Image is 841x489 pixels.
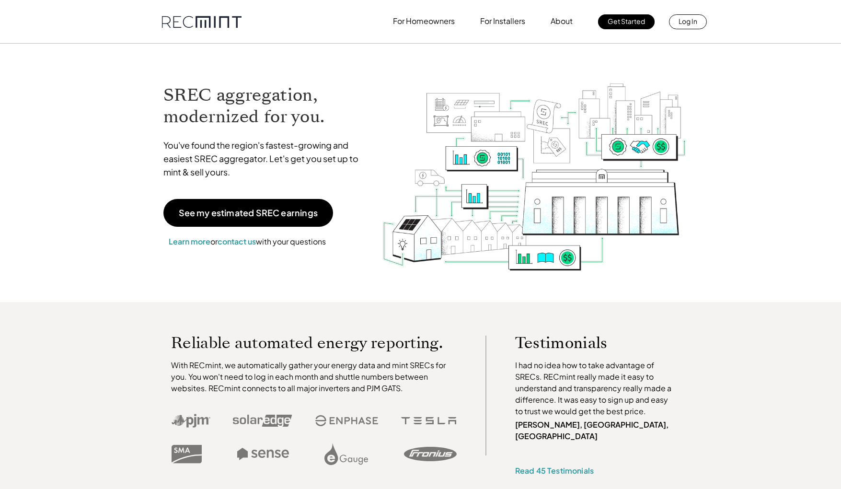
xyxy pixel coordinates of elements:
[515,360,676,417] p: I had no idea how to take advantage of SRECs. RECmint really made it easy to understand and trans...
[551,14,573,28] p: About
[679,14,697,28] p: Log In
[598,14,655,29] a: Get Started
[163,84,368,128] h1: SREC aggregation, modernized for you.
[171,360,457,394] p: With RECmint, we automatically gather your energy data and mint SRECs for you. You won't need to ...
[393,14,455,28] p: For Homeowners
[218,236,256,246] a: contact us
[163,199,333,227] a: See my estimated SREC earnings
[515,336,658,350] p: Testimonials
[163,235,331,248] p: or with your questions
[515,419,676,442] p: [PERSON_NAME], [GEOGRAPHIC_DATA], [GEOGRAPHIC_DATA]
[669,14,707,29] a: Log In
[515,466,594,476] a: Read 45 Testimonials
[381,58,687,273] img: RECmint value cycle
[169,236,210,246] a: Learn more
[608,14,645,28] p: Get Started
[163,139,368,179] p: You've found the region's fastest-growing and easiest SREC aggregator. Let's get you set up to mi...
[171,336,457,350] p: Reliable automated energy reporting.
[480,14,525,28] p: For Installers
[179,209,318,217] p: See my estimated SREC earnings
